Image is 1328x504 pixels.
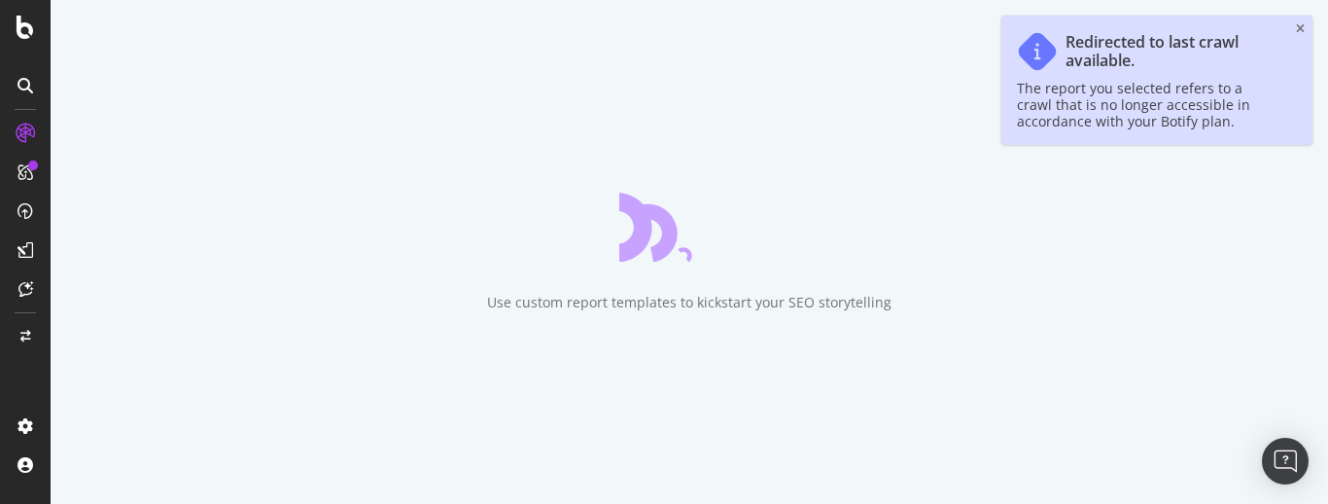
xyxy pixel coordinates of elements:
div: The report you selected refers to a crawl that is no longer accessible in accordance with your Bo... [1017,80,1277,129]
div: close toast [1296,23,1305,35]
div: animation [619,192,759,262]
div: Open Intercom Messenger [1262,438,1309,485]
div: Use custom report templates to kickstart your SEO storytelling [487,293,891,312]
div: Redirected to last crawl available. [1066,33,1277,70]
